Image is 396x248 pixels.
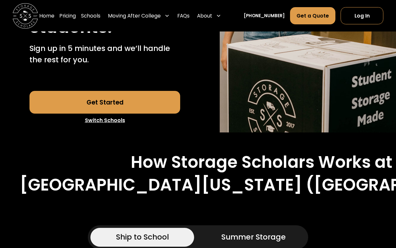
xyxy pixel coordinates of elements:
a: Pricing [59,7,76,24]
a: FAQs [177,7,190,24]
a: Switch Schools [29,114,181,127]
div: Ship to School [116,231,169,243]
a: Get Started [29,91,181,114]
div: About [194,7,224,24]
p: Sign up in 5 minutes and we’ll handle the rest for you. [29,43,181,66]
img: Storage Scholars main logo [13,3,38,29]
a: [PHONE_NUMBER] [244,12,285,19]
a: Log In [341,7,383,24]
a: Schools [81,7,100,24]
h2: How Storage Scholars Works at [131,153,392,172]
div: Moving After College [108,12,161,19]
div: Summer Storage [221,231,286,243]
a: Home [39,7,54,24]
a: Get a Quote [290,7,336,24]
div: About [197,12,212,19]
div: Moving After College [105,7,172,24]
h1: students. [29,18,112,37]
